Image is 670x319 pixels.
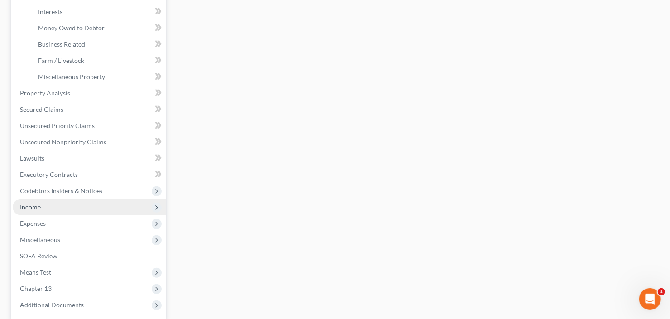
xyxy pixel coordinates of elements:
[13,118,166,134] a: Unsecured Priority Claims
[31,52,166,69] a: Farm / Livestock
[20,252,57,260] span: SOFA Review
[31,20,166,36] a: Money Owed to Debtor
[20,89,70,97] span: Property Analysis
[20,268,51,276] span: Means Test
[13,134,166,150] a: Unsecured Nonpriority Claims
[20,122,95,129] span: Unsecured Priority Claims
[13,167,166,183] a: Executory Contracts
[20,187,102,195] span: Codebtors Insiders & Notices
[38,40,85,48] span: Business Related
[20,203,41,211] span: Income
[20,285,52,292] span: Chapter 13
[20,301,84,309] span: Additional Documents
[20,154,44,162] span: Lawsuits
[13,248,166,264] a: SOFA Review
[639,288,661,310] iframe: Intercom live chat
[20,236,60,243] span: Miscellaneous
[31,69,166,85] a: Miscellaneous Property
[20,138,106,146] span: Unsecured Nonpriority Claims
[31,4,166,20] a: Interests
[20,219,46,227] span: Expenses
[20,171,78,178] span: Executory Contracts
[13,85,166,101] a: Property Analysis
[13,101,166,118] a: Secured Claims
[38,24,105,32] span: Money Owed to Debtor
[658,288,665,295] span: 1
[31,36,166,52] a: Business Related
[38,73,105,81] span: Miscellaneous Property
[38,8,62,15] span: Interests
[20,105,63,113] span: Secured Claims
[13,150,166,167] a: Lawsuits
[38,57,84,64] span: Farm / Livestock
